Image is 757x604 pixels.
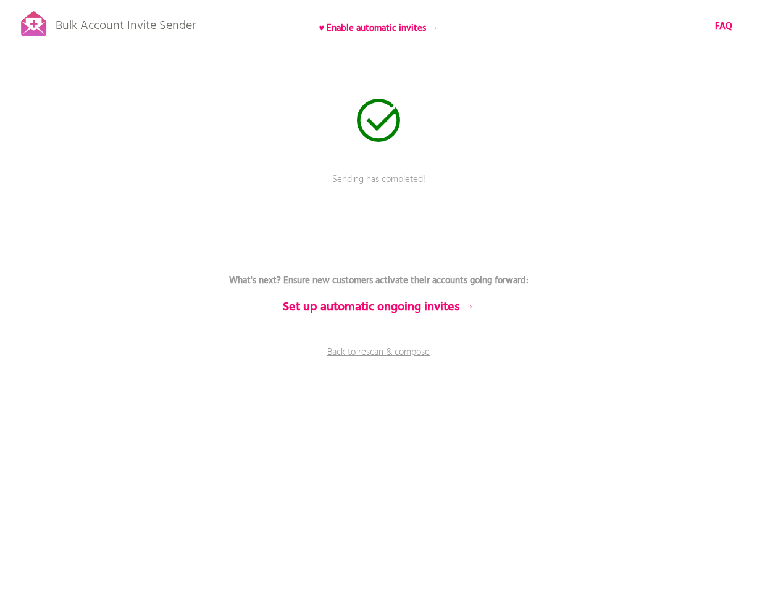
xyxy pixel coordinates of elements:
[229,273,529,288] b: What's next? Ensure new customers activate their accounts going forward:
[319,21,438,36] b: ♥ Enable automatic invites →
[193,173,564,204] p: Sending has completed!
[56,7,196,38] p: Bulk Account Invite Sender
[715,20,732,33] a: FAQ
[193,345,564,376] a: Back to rescan & compose
[715,19,732,34] b: FAQ
[283,297,475,317] b: Set up automatic ongoing invites →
